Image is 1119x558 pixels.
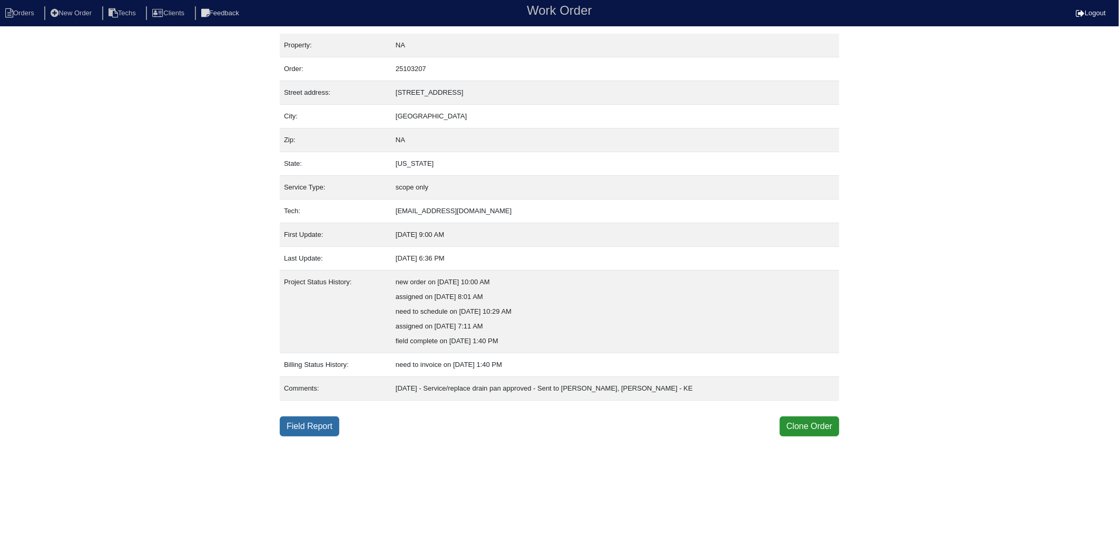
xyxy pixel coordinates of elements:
[391,81,839,105] td: [STREET_ADDRESS]
[396,357,835,372] div: need to invoice on [DATE] 1:40 PM
[396,334,835,348] div: field complete on [DATE] 1:40 PM
[391,176,839,200] td: scope only
[280,200,391,223] td: Tech:
[280,377,391,401] td: Comments:
[391,34,839,57] td: NA
[391,377,839,401] td: [DATE] - Service/replace drain pan approved - Sent to [PERSON_NAME], [PERSON_NAME] - KE
[146,6,193,21] li: Clients
[1076,9,1106,17] a: Logout
[102,6,144,21] li: Techs
[146,9,193,17] a: Clients
[280,152,391,176] td: State:
[280,105,391,128] td: City:
[280,271,391,353] td: Project Status History:
[396,304,835,319] div: need to schedule on [DATE] 10:29 AM
[391,128,839,152] td: NA
[280,353,391,377] td: Billing Status History:
[396,319,835,334] div: assigned on [DATE] 7:11 AM
[102,9,144,17] a: Techs
[391,223,839,247] td: [DATE] 9:00 AM
[280,128,391,152] td: Zip:
[391,57,839,81] td: 25103207
[280,34,391,57] td: Property:
[391,200,839,223] td: [EMAIL_ADDRESS][DOMAIN_NAME]
[391,105,839,128] td: [GEOGRAPHIC_DATA]
[280,223,391,247] td: First Update:
[391,152,839,176] td: [US_STATE]
[44,6,100,21] li: New Order
[396,275,835,290] div: new order on [DATE] 10:00 AM
[280,81,391,105] td: Street address:
[280,57,391,81] td: Order:
[44,9,100,17] a: New Order
[780,416,839,436] button: Clone Order
[396,290,835,304] div: assigned on [DATE] 8:01 AM
[280,247,391,271] td: Last Update:
[280,416,339,436] a: Field Report
[280,176,391,200] td: Service Type:
[195,6,248,21] li: Feedback
[391,247,839,271] td: [DATE] 6:36 PM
